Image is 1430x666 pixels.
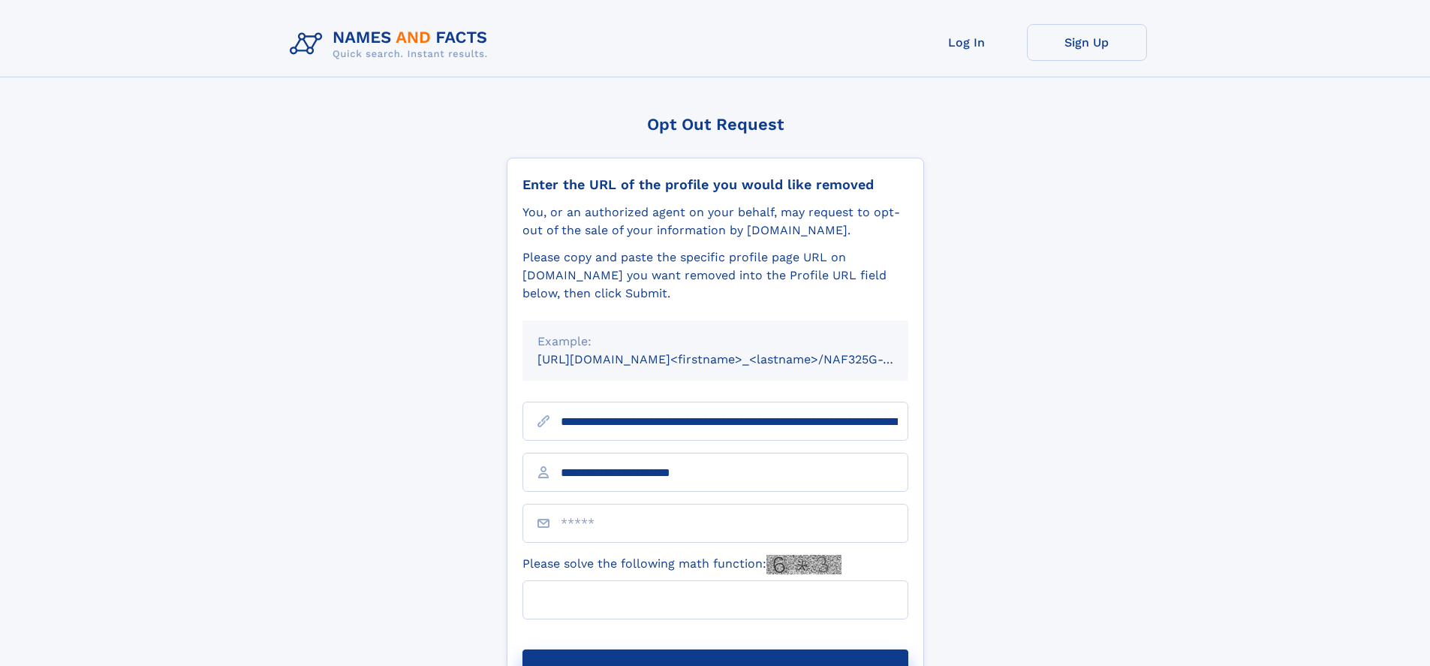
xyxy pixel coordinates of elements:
[537,352,937,366] small: [URL][DOMAIN_NAME]<firstname>_<lastname>/NAF325G-xxxxxxxx
[507,115,924,134] div: Opt Out Request
[284,24,500,65] img: Logo Names and Facts
[522,203,908,240] div: You, or an authorized agent on your behalf, may request to opt-out of the sale of your informatio...
[522,249,908,303] div: Please copy and paste the specific profile page URL on [DOMAIN_NAME] you want removed into the Pr...
[522,555,841,574] label: Please solve the following math function:
[537,333,893,351] div: Example:
[907,24,1027,61] a: Log In
[1027,24,1147,61] a: Sign Up
[522,176,908,193] div: Enter the URL of the profile you would like removed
